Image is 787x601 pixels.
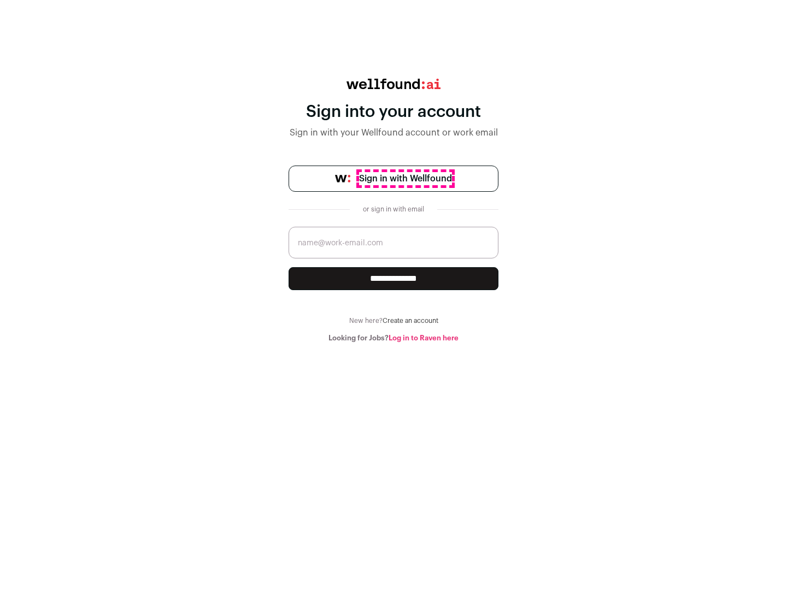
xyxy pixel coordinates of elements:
[289,102,498,122] div: Sign into your account
[359,172,452,185] span: Sign in with Wellfound
[289,316,498,325] div: New here?
[389,334,459,341] a: Log in to Raven here
[289,334,498,343] div: Looking for Jobs?
[346,79,441,89] img: wellfound:ai
[383,317,438,324] a: Create an account
[289,126,498,139] div: Sign in with your Wellfound account or work email
[359,205,428,214] div: or sign in with email
[289,227,498,258] input: name@work-email.com
[289,166,498,192] a: Sign in with Wellfound
[335,175,350,182] img: wellfound-symbol-flush-black-fb3c872781a75f747ccb3a119075da62bfe97bd399995f84a933054e44a575c4.png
